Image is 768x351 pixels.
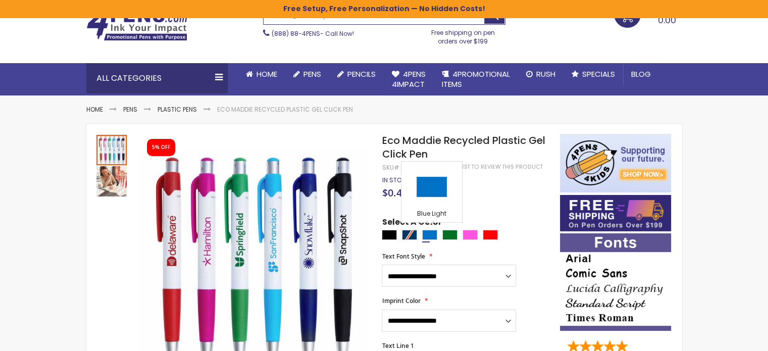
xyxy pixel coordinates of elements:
[560,233,671,331] img: font-personalization-examples
[382,176,409,184] div: Availability
[329,63,384,85] a: Pencils
[442,230,457,240] div: Green
[483,230,498,240] div: Red
[272,29,320,38] a: (888) 88-4PENS
[382,163,400,172] strong: SKU
[272,29,354,38] span: - Call Now!
[422,230,437,240] div: Blue Light
[123,105,137,114] a: Pens
[158,105,197,114] a: Plastic Pens
[463,230,478,240] div: Pink
[518,63,564,85] a: Rush
[631,69,651,79] span: Blog
[347,69,376,79] span: Pencils
[238,63,285,85] a: Home
[560,134,671,192] img: 4pens 4 kids
[382,341,414,350] span: Text Line 1
[564,63,623,85] a: Specials
[536,69,555,79] span: Rush
[86,105,103,114] a: Home
[96,134,128,165] div: Eco Maddie Recycled Plastic Gel Click Pen
[382,217,441,230] span: Select A Color
[285,63,329,85] a: Pens
[217,106,353,114] li: Eco Maddie Recycled Plastic Gel Click Pen
[152,144,170,151] div: 5% OFF
[623,63,659,85] a: Blog
[560,195,671,231] img: Free shipping on orders over $199
[96,165,127,196] div: Eco Maddie Recycled Plastic Gel Click Pen
[434,63,518,96] a: 4PROMOTIONALITEMS
[382,133,545,161] span: Eco Maddie Recycled Plastic Gel Click Pen
[382,176,409,184] span: In stock
[303,69,321,79] span: Pens
[436,163,542,171] a: Be the first to review this product
[86,63,228,93] div: All Categories
[582,69,615,79] span: Specials
[404,210,459,220] div: Blue Light
[392,69,426,89] span: 4Pens 4impact
[382,186,407,199] span: $0.40
[384,63,434,96] a: 4Pens4impact
[382,296,420,305] span: Imprint Color
[96,166,127,196] img: Eco Maddie Recycled Plastic Gel Click Pen
[421,25,505,45] div: Free shipping on pen orders over $199
[382,252,425,261] span: Text Font Style
[257,69,277,79] span: Home
[442,69,510,89] span: 4PROMOTIONAL ITEMS
[658,14,676,26] span: 0.00
[382,230,397,240] div: Black
[86,9,187,41] img: 4Pens Custom Pens and Promotional Products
